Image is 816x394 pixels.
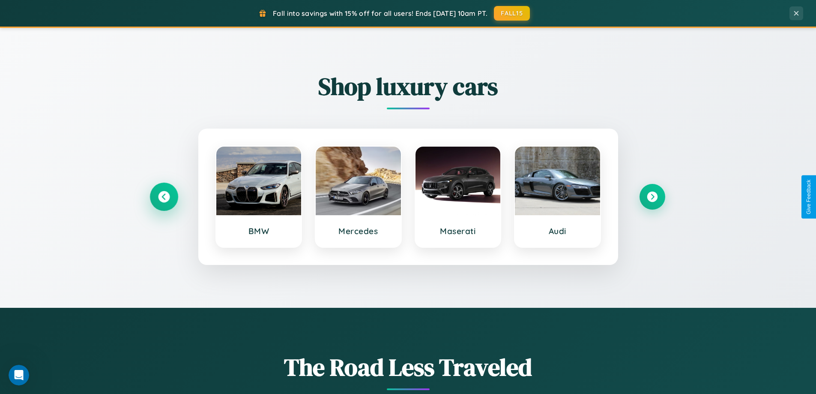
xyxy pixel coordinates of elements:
[324,226,392,236] h3: Mercedes
[523,226,592,236] h3: Audi
[151,351,665,384] h1: The Road Less Traveled
[225,226,293,236] h3: BMW
[9,365,29,385] iframe: Intercom live chat
[273,9,487,18] span: Fall into savings with 15% off for all users! Ends [DATE] 10am PT.
[424,226,492,236] h3: Maserati
[806,180,812,214] div: Give Feedback
[494,6,530,21] button: FALL15
[151,70,665,103] h2: Shop luxury cars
